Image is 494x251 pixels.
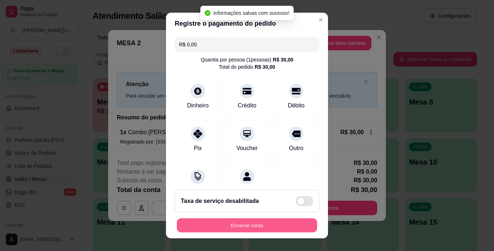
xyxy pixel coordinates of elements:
input: Ex.: hambúrguer de cordeiro [179,37,315,52]
header: Registre o pagamento do pedido [166,13,328,34]
h2: Taxa de serviço desabilitada [181,197,259,205]
div: Dinheiro [187,101,209,110]
div: Total do pedido [219,63,275,71]
button: Encerrar conta [177,218,317,233]
span: check-circle [205,10,210,16]
div: Pix [194,144,202,153]
div: R$ 30,00 [255,63,275,71]
div: Quantia por pessoa ( 1 pessoas) [201,56,293,63]
div: Voucher [237,144,258,153]
div: Crédito [238,101,256,110]
span: Informações salvas com sucesso! [213,10,289,16]
div: Débito [288,101,305,110]
div: R$ 30,00 [273,56,293,63]
div: Outro [289,144,303,153]
button: Close [315,14,327,26]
